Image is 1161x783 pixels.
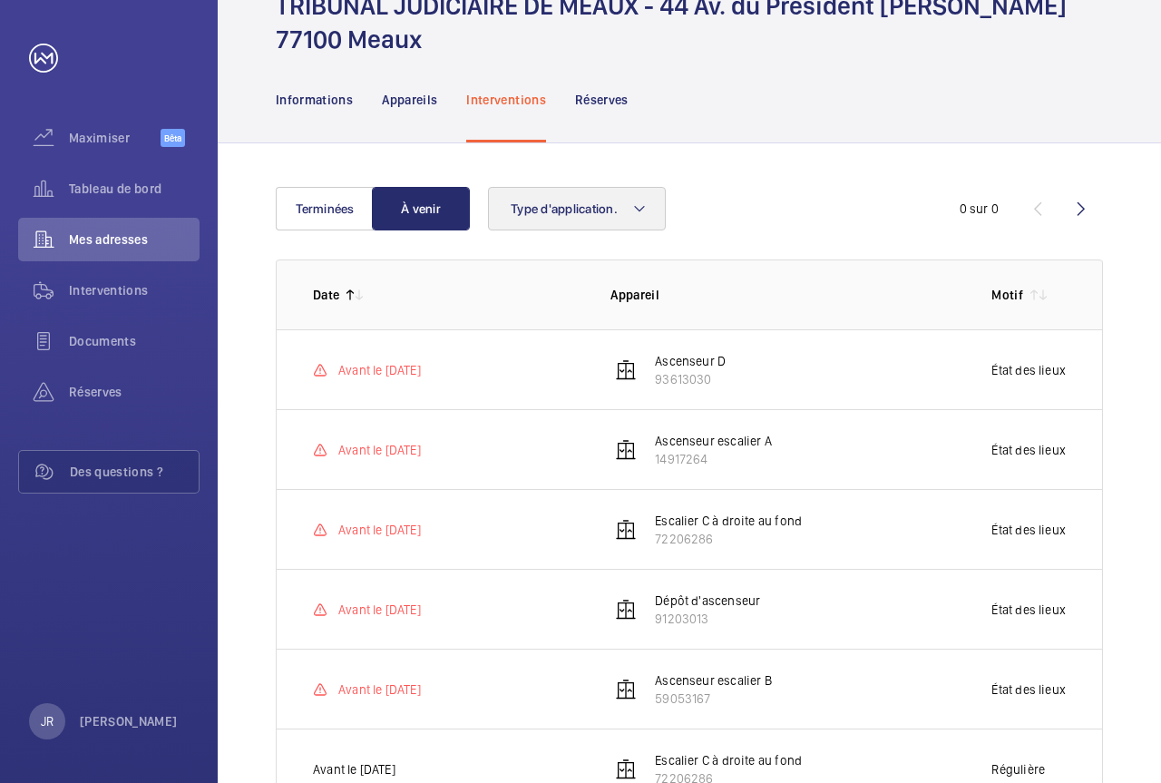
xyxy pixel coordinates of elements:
font: Dépôt d'ascenseur [655,593,760,608]
font: Documents [69,334,136,348]
font: Avant le [DATE] [338,682,421,697]
font: 91203013 [655,612,708,626]
font: Type d'application. [511,201,618,216]
font: Maximiser [69,131,130,145]
font: 93613030 [655,372,711,387]
font: Avant le [DATE] [338,602,421,617]
img: elevator.svg [615,519,637,541]
font: Avant le [DATE] [338,443,421,457]
font: Appareils [382,93,437,107]
font: Interventions [69,283,149,298]
font: JR [41,714,54,729]
font: Ascenseur escalier B [655,673,772,688]
font: 14917264 [655,452,707,466]
font: Motif [991,288,1023,302]
font: Ascenseur escalier A [655,434,772,448]
font: Avant le [DATE] [338,523,421,537]
font: Escalier C à droite au fond [655,514,802,528]
img: elevator.svg [615,359,637,381]
font: Réserves [69,385,122,399]
font: État des lieux [991,443,1066,457]
font: Terminées [296,201,354,216]
font: 0 sur 0 [960,201,999,216]
img: elevator.svg [615,439,637,461]
font: 59053167 [655,691,710,706]
button: À venir [372,187,470,230]
font: 72206286 [655,532,713,546]
font: À venir [401,201,441,216]
font: Réserves [575,93,629,107]
font: [PERSON_NAME] [80,714,178,729]
font: Bêta [164,132,181,143]
font: État des lieux [991,363,1066,377]
font: 77100 Meaux [276,24,422,54]
font: Appareil [610,288,659,302]
font: Mes adresses [69,232,148,247]
font: État des lieux [991,523,1066,537]
img: elevator.svg [615,759,637,780]
font: État des lieux [991,682,1066,697]
font: Interventions [466,93,546,107]
button: Type d'application. [488,187,666,230]
font: Informations [276,93,353,107]
font: Ascenseur D [655,354,726,368]
font: Date [313,288,339,302]
font: État des lieux [991,602,1066,617]
img: elevator.svg [615,679,637,700]
img: elevator.svg [615,599,637,621]
font: Avant le [DATE] [338,363,421,377]
font: Escalier C à droite au fond [655,753,802,768]
button: Terminées [276,187,374,230]
font: Avant le [DATE] [313,762,395,777]
font: Des questions ? [70,465,163,479]
font: Tableau de bord [69,181,161,196]
font: Régulière [991,762,1045,777]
